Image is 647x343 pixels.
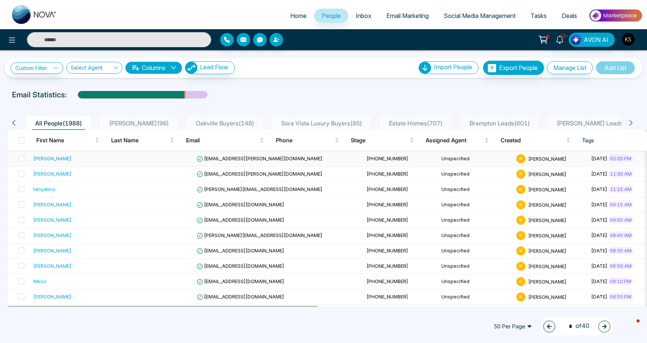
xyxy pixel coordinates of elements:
span: [EMAIL_ADDRESS][DOMAIN_NAME] [197,278,284,284]
span: Assigned Agent [426,136,483,145]
span: AVON AI [584,35,608,44]
span: Import People [434,63,472,71]
img: Lead Flow [571,34,581,45]
span: Email [186,136,258,145]
a: People [314,9,348,23]
span: [PHONE_NUMBER] [367,201,408,207]
span: [DATE] [591,155,607,161]
span: 50 Per Page [489,321,537,333]
th: Email [180,130,270,151]
span: [PHONE_NUMBER] [367,186,408,192]
span: K [516,277,525,286]
td: Unspecified [438,182,513,197]
span: [PHONE_NUMBER] [367,294,408,300]
span: Oakville Buyers ( 148 ) [193,119,257,127]
span: People [322,12,341,19]
a: 10+ [551,33,569,46]
span: [PHONE_NUMBER] [367,278,408,284]
span: Inbox [356,12,371,19]
div: [PERSON_NAME] [33,293,72,300]
img: Nova CRM Logo [12,5,57,24]
span: [PERSON_NAME] [528,232,566,238]
span: 11:15 AM [608,185,633,193]
span: [PERSON_NAME] [528,155,566,161]
span: K [516,154,525,163]
span: [DATE] [591,232,607,238]
td: Unspecified [438,259,513,274]
th: Assigned Agent [420,130,495,151]
div: Nikoo [33,277,46,285]
span: [PHONE_NUMBER] [367,155,408,161]
span: [EMAIL_ADDRESS][PERSON_NAME][DOMAIN_NAME] [197,171,322,177]
a: Inbox [348,9,379,23]
button: Lead Flow [185,61,235,74]
img: Lead Flow [185,62,197,74]
span: [PHONE_NUMBER] [367,232,408,238]
div: [PERSON_NAME] [33,247,72,254]
span: [PERSON_NAME] [528,217,566,223]
span: 06:55 PM [608,293,633,300]
th: Created [495,130,576,151]
div: [PERSON_NAME] [33,262,72,270]
span: K [516,200,525,209]
span: First Name [36,136,94,145]
span: [DATE] [591,201,607,207]
td: Unspecified [438,228,513,243]
span: K [516,292,525,301]
a: Deals [554,9,584,23]
span: [DATE] [591,186,607,192]
span: Export People [499,64,538,72]
span: [EMAIL_ADDRESS][DOMAIN_NAME] [197,201,284,207]
span: Created [501,136,564,145]
span: [DATE] [591,171,607,177]
span: [PHONE_NUMBER] [367,217,408,223]
span: K [516,185,525,194]
a: Custom Filter [10,62,63,74]
span: [PHONE_NUMBER] [367,171,408,177]
span: Sora Vista Luxury Buyers ( 85 ) [278,119,365,127]
span: [PERSON_NAME] [528,294,566,300]
span: Email Marketing [386,12,429,19]
span: 09:15 AM [608,201,633,208]
span: Home [290,12,307,19]
th: Last Name [105,130,180,151]
a: Social Media Management [436,9,523,23]
span: [EMAIL_ADDRESS][PERSON_NAME][DOMAIN_NAME] [197,155,322,161]
iframe: Intercom live chat [622,318,640,336]
span: 09:05 AM [608,216,633,224]
span: 06:50 AM [608,262,633,270]
th: Stage [345,130,420,151]
span: [EMAIL_ADDRESS][DOMAIN_NAME] [197,217,284,223]
p: Email Statistics: [12,89,67,100]
a: Home [283,9,314,23]
span: All People ( 1988 ) [32,119,85,127]
span: 08:35 AM [608,247,633,254]
div: [PERSON_NAME] [33,201,72,208]
span: of 40 [564,321,589,331]
span: [PHONE_NUMBER] [367,248,408,254]
span: Deals [562,12,577,19]
td: Unspecified [438,151,513,167]
span: [EMAIL_ADDRESS][DOMAIN_NAME] [197,294,284,300]
span: 10+ [560,33,566,39]
a: Email Marketing [379,9,436,23]
td: Unspecified [438,213,513,228]
td: Unspecified [438,305,513,320]
td: Unspecified [438,243,513,259]
span: Last Name [111,136,168,145]
span: K [516,246,525,255]
th: First Name [30,130,105,151]
span: Social Media Management [444,12,516,19]
span: [PERSON_NAME][EMAIL_ADDRESS][DOMAIN_NAME] [197,232,322,238]
span: [DATE] [591,278,607,284]
span: K [516,231,525,240]
span: [PERSON_NAME] [528,201,566,207]
span: [DATE] [591,294,607,300]
span: 11:30 AM [608,170,633,177]
span: Lead Flow [200,63,228,71]
span: [PERSON_NAME] [528,171,566,177]
button: Export People [483,61,544,75]
span: Estate Homes ( 707 ) [386,119,446,127]
span: 08:45 AM [608,231,633,239]
div: tanyabrui [33,185,55,193]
